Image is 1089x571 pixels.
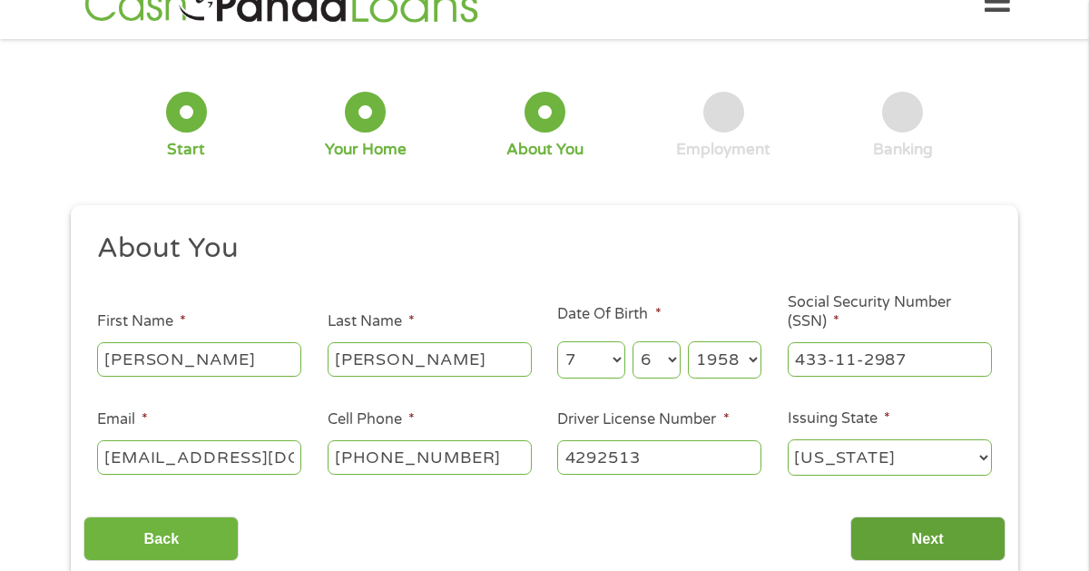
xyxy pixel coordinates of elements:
label: First Name [97,312,186,331]
h2: About You [97,231,979,267]
input: Back [83,517,239,561]
input: John [97,342,301,377]
input: (541) 754-3010 [328,440,532,475]
input: Next [850,517,1006,561]
div: Your Home [325,140,407,160]
input: john@gmail.com [97,440,301,475]
label: Email [97,410,148,429]
div: Banking [873,140,933,160]
input: Smith [328,342,532,377]
label: Social Security Number (SSN) [788,293,992,331]
label: Last Name [328,312,415,331]
div: About You [506,140,584,160]
div: Employment [676,140,770,160]
label: Cell Phone [328,410,415,429]
label: Driver License Number [557,410,729,429]
input: 078-05-1120 [788,342,992,377]
label: Date Of Birth [557,305,661,324]
label: Issuing State [788,409,890,428]
div: Start [167,140,205,160]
